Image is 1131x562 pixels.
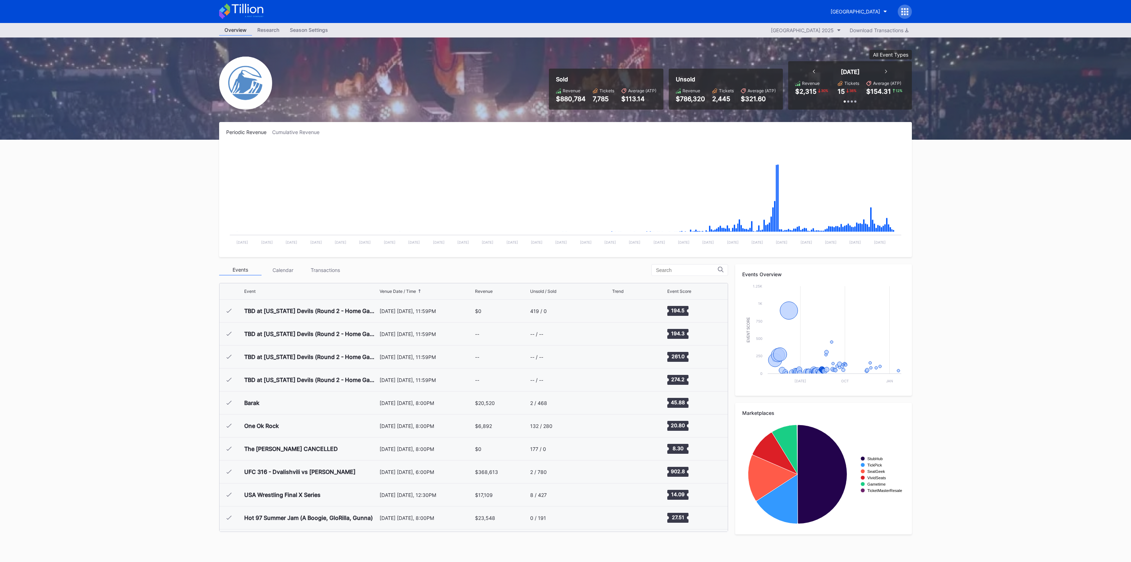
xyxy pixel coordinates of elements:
div: -- / -- [530,377,543,383]
div: Average (ATP) [748,88,776,93]
div: 0 / 191 [530,515,546,521]
text: [DATE] [506,240,518,244]
svg: Chart title [612,463,633,481]
text: [DATE] [261,240,273,244]
text: [DATE] [604,240,616,244]
div: Revenue [475,289,493,294]
div: Hot 97 Summer Jam (A Boogie, GloRilla, Gunna) [244,514,373,521]
div: $2,315 [795,88,816,95]
text: [DATE] [236,240,248,244]
div: Average (ATP) [873,81,901,86]
div: 2 / 468 [530,400,547,406]
div: [DATE] [DATE], 8:00PM [380,446,473,452]
div: 15 [838,88,845,95]
div: Sold [556,76,656,83]
text: [DATE] [654,240,665,244]
div: [DATE] [DATE], 6:00PM [380,469,473,475]
div: 38 % [849,88,857,93]
div: $786,320 [676,95,705,103]
button: Download Transactions [846,25,912,35]
svg: Chart title [612,302,633,320]
div: 7,785 [593,95,614,103]
svg: Chart title [612,348,633,366]
div: Venue Date / Time [380,289,416,294]
div: $113.14 [621,95,656,103]
svg: Chart title [612,509,633,527]
text: [DATE] [359,240,371,244]
div: $6,892 [475,423,492,429]
div: TBD at [US_STATE] Devils (Round 2 - Home Game 2) (Date TBD) (If Necessary) [244,330,378,337]
div: [DATE] [DATE], 11:59PM [380,377,473,383]
div: [DATE] [DATE], 8:00PM [380,400,473,406]
text: TickPick [867,463,882,467]
text: [DATE] [776,240,787,244]
svg: Chart title [226,144,905,250]
text: SeatGeek [867,469,885,474]
div: -- / -- [530,331,543,337]
div: Research [252,25,285,35]
div: [GEOGRAPHIC_DATA] 2025 [771,27,834,33]
div: [DATE] [DATE], 11:59PM [380,331,473,337]
svg: Chart title [612,371,633,389]
svg: Chart title [612,325,633,343]
div: Tickets [599,88,614,93]
input: Search [656,267,718,273]
div: All Event Types [873,52,908,58]
text: [DATE] [849,240,861,244]
div: $880,784 [556,95,586,103]
svg: Chart title [612,440,633,458]
text: [DATE] [555,240,567,244]
div: Overview [219,25,252,36]
div: Unsold / Sold [530,289,556,294]
text: 274.2 [671,376,685,382]
text: [DATE] [408,240,420,244]
svg: Chart title [612,394,633,412]
div: Events [219,265,262,276]
div: Events Overview [742,271,905,277]
div: -- [475,354,479,360]
div: 2,445 [712,95,734,103]
text: [DATE] [825,240,837,244]
text: [DATE] [384,240,395,244]
div: USA Wrestling Final X Series [244,491,321,498]
text: [DATE] [310,240,322,244]
div: $17,109 [475,492,493,498]
text: Event Score [746,317,750,342]
text: [DATE] [801,240,812,244]
div: Tickets [719,88,734,93]
div: Unsold [676,76,776,83]
text: 250 [756,354,762,358]
text: [DATE] [702,240,714,244]
div: Revenue [682,88,700,93]
div: -- [475,331,479,337]
div: [DATE] [841,68,860,75]
svg: Chart title [612,486,633,504]
div: 12 % [895,88,903,93]
div: -- / -- [530,354,543,360]
text: Jan [886,379,893,383]
text: 1k [758,301,762,306]
div: $0 [475,446,481,452]
text: Gametime [867,482,886,486]
text: [DATE] [727,240,739,244]
text: [DATE] [629,240,640,244]
text: 261.0 [671,353,684,359]
div: [DATE] [DATE], 11:59PM [380,354,473,360]
svg: Chart title [742,283,905,389]
div: Average (ATP) [628,88,656,93]
text: [DATE] [457,240,469,244]
div: TBD at [US_STATE] Devils (Round 2 - Home Game 4) (Date TBD) (If Necessary) [244,376,378,383]
text: 500 [756,336,762,341]
div: $368,613 [475,469,498,475]
text: [DATE] [433,240,445,244]
div: Barak [244,399,259,406]
text: [DATE] [874,240,886,244]
div: TBD at [US_STATE] Devils (Round 2 - Home Game 1) (Date TBD) (If Necessary) [244,307,378,314]
text: 27.51 [672,514,684,520]
div: Transactions [304,265,346,276]
div: [DATE] [DATE], 8:00PM [380,515,473,521]
div: [DATE] [DATE], 12:30PM [380,492,473,498]
text: Oct [841,379,849,383]
div: Event Score [667,289,691,294]
div: Season Settings [285,25,333,35]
